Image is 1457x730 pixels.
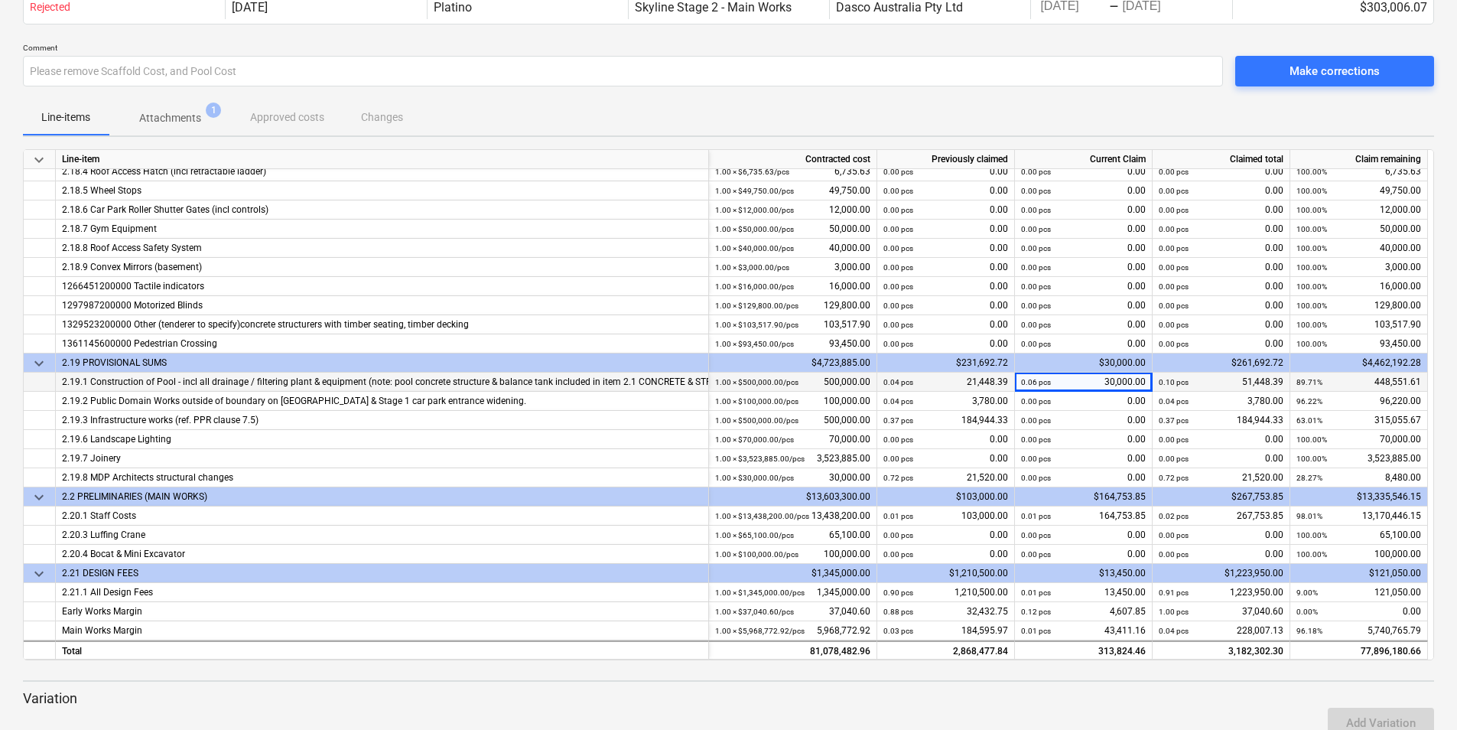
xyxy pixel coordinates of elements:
[715,526,870,545] div: 65,100.00
[1021,602,1146,621] div: 4,607.85
[883,621,1008,640] div: 184,595.97
[1159,416,1189,425] small: 0.37 pcs
[1296,277,1421,296] div: 16,000.00
[1296,642,1421,661] div: 77,896,180.66
[23,43,1223,56] p: Comment
[715,200,870,220] div: 12,000.00
[883,315,1008,334] div: 0.00
[883,321,913,329] small: 0.00 pcs
[1153,150,1290,169] div: Claimed total
[1296,526,1421,545] div: 65,100.00
[1296,282,1327,291] small: 100.00%
[1159,187,1189,195] small: 0.00 pcs
[1021,373,1146,392] div: 30,000.00
[877,150,1015,169] div: Previously claimed
[62,200,702,220] div: 2.18.6 Car Park Roller Shutter Gates (incl controls)
[1159,621,1283,640] div: 228,007.13
[883,239,1008,258] div: 0.00
[1296,474,1322,482] small: 28.27%
[1296,187,1327,195] small: 100.00%
[715,301,798,310] small: 1.00 × $129,800.00 / pcs
[1296,435,1327,444] small: 100.00%
[1290,487,1428,507] div: $13,335,546.15
[715,315,870,334] div: 103,517.90
[715,340,794,348] small: 1.00 × $93,450.00 / pcs
[1159,397,1189,406] small: 0.04 pcs
[139,110,201,126] p: Attachments
[62,315,702,334] div: 1329523200000 Other (tenderer to specify)concrete structurers with timber seating, timber decking
[715,263,789,272] small: 1.00 × $3,000.00 / pcs
[715,277,870,296] div: 16,000.00
[1159,468,1283,487] div: 21,520.00
[56,150,709,169] div: Line-item
[1296,315,1421,334] div: 103,517.90
[1153,487,1290,507] div: $267,753.85
[1296,430,1421,449] div: 70,000.00
[1296,244,1327,253] small: 100.00%
[1159,512,1189,520] small: 0.02 pcs
[1159,545,1283,564] div: 0.00
[1021,277,1146,296] div: 0.00
[1021,435,1051,444] small: 0.00 pcs
[1159,430,1283,449] div: 0.00
[62,621,702,640] div: Main Works Margin
[1021,181,1146,200] div: 0.00
[1296,455,1327,463] small: 100.00%
[1153,564,1290,583] div: $1,223,950.00
[1159,239,1283,258] div: 0.00
[62,258,702,277] div: 2.18.9 Convex Mirrors (basement)
[1296,602,1421,621] div: 0.00
[1021,301,1051,310] small: 0.00 pcs
[1021,449,1146,468] div: 0.00
[715,588,805,597] small: 1.00 × $1,345,000.00 / pcs
[715,168,789,176] small: 1.00 × $6,735.63 / pcs
[883,449,1008,468] div: 0.00
[1296,468,1421,487] div: 8,480.00
[1159,550,1189,559] small: 0.00 pcs
[883,373,1008,392] div: 21,448.39
[883,588,913,597] small: 0.90 pcs
[1159,474,1189,482] small: 0.72 pcs
[1159,162,1283,181] div: 0.00
[715,449,870,468] div: 3,523,885.00
[62,526,702,545] div: 2.20.3 Luffing Crane
[1296,168,1327,176] small: 100.00%
[1015,354,1153,373] div: $30,000.00
[883,187,913,195] small: 0.00 pcs
[715,531,794,539] small: 1.00 × $65,100.00 / pcs
[1021,340,1051,348] small: 0.00 pcs
[883,474,913,482] small: 0.72 pcs
[883,411,1008,430] div: 184,944.33
[715,296,870,315] div: 129,800.00
[1159,263,1189,272] small: 0.00 pcs
[715,411,870,430] div: 500,000.00
[1015,487,1153,507] div: $164,753.85
[1021,296,1146,315] div: 0.00
[883,334,1008,354] div: 0.00
[1296,588,1318,597] small: 9.00%
[62,564,702,583] div: 2.21 DESIGN FEES
[62,545,702,564] div: 2.20.4 Bocat & Mini Excavator
[1296,397,1322,406] small: 96.22%
[1296,621,1421,640] div: 5,740,765.79
[1159,340,1189,348] small: 0.00 pcs
[1021,206,1051,214] small: 0.00 pcs
[883,512,913,520] small: 0.01 pcs
[883,220,1008,239] div: 0.00
[62,277,702,296] div: 1266451200000 Tactile indicators
[715,206,794,214] small: 1.00 × $12,000.00 / pcs
[1021,258,1146,277] div: 0.00
[715,474,794,482] small: 1.00 × $30,000.00 / pcs
[1159,258,1283,277] div: 0.00
[715,258,870,277] div: 3,000.00
[1021,411,1146,430] div: 0.00
[1159,531,1189,539] small: 0.00 pcs
[883,282,913,291] small: 0.00 pcs
[1296,373,1421,392] div: 448,551.61
[1159,206,1189,214] small: 0.00 pcs
[883,627,913,635] small: 0.03 pcs
[1296,263,1327,272] small: 100.00%
[883,206,913,214] small: 0.00 pcs
[883,550,913,559] small: 0.00 pcs
[30,151,48,169] span: keyboard_arrow_down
